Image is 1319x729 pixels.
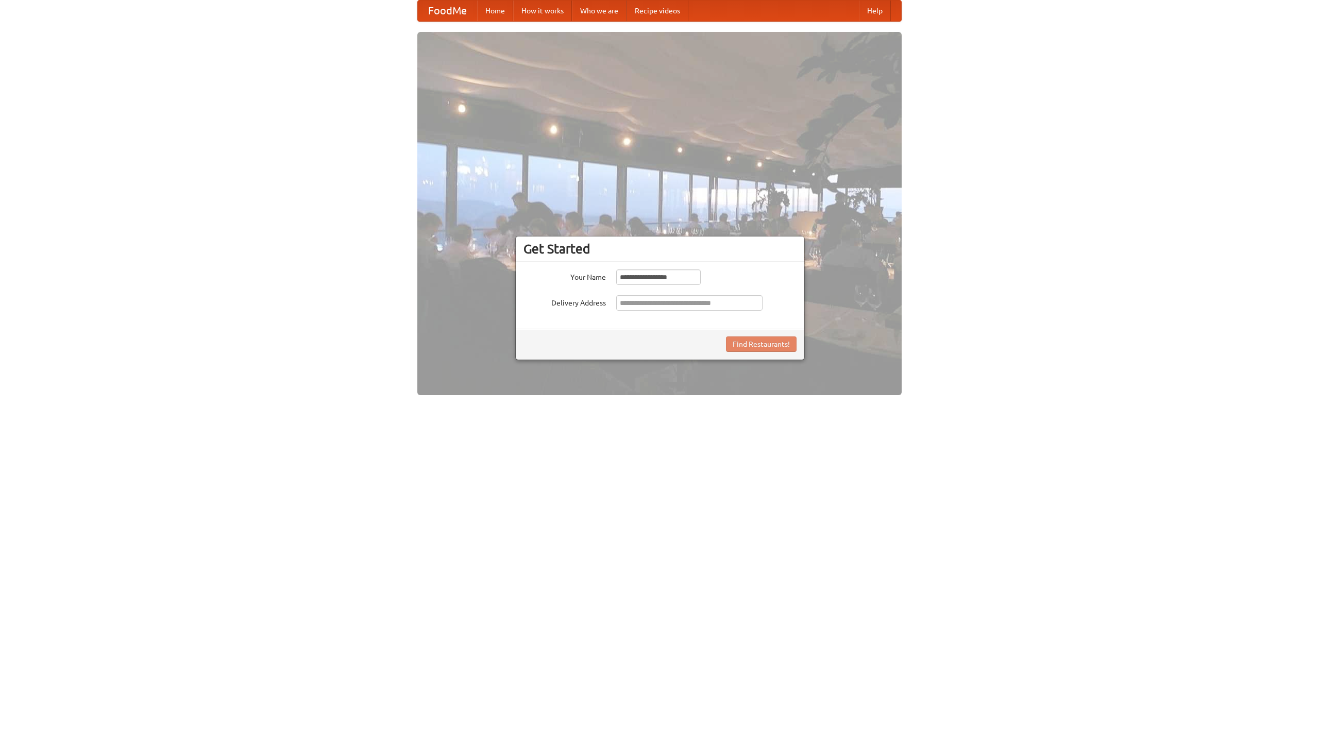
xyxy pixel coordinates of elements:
label: Your Name [523,269,606,282]
a: Home [477,1,513,21]
a: FoodMe [418,1,477,21]
a: Help [859,1,891,21]
button: Find Restaurants! [726,336,797,352]
h3: Get Started [523,241,797,257]
a: Recipe videos [627,1,688,21]
a: Who we are [572,1,627,21]
label: Delivery Address [523,295,606,308]
a: How it works [513,1,572,21]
